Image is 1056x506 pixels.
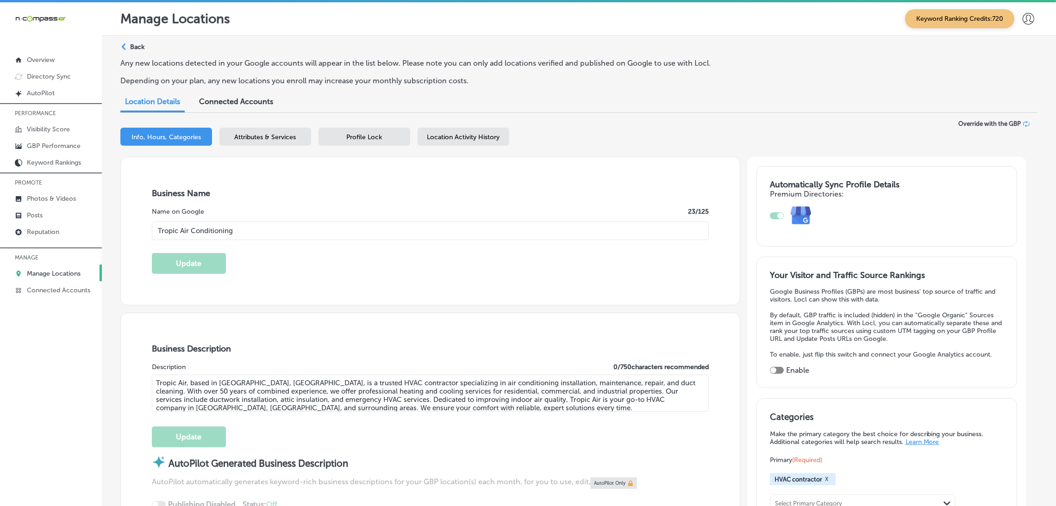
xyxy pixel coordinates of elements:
p: Keyword Rankings [27,159,81,167]
label: Name on Google [152,208,204,216]
span: Location Details [125,97,180,106]
p: Make the primary category the best choice for describing your business. Additional categories wil... [770,430,1004,446]
img: autopilot-icon [152,455,166,469]
h3: Business Name [152,188,709,198]
span: Primary [770,456,822,464]
p: Reputation [27,228,59,236]
span: Profile Lock [347,133,382,141]
p: Posts [27,211,43,219]
h3: Your Visitor and Traffic Source Rankings [770,270,1004,280]
span: Attributes & Services [235,133,296,141]
img: 660ab0bf-5cc7-4cb8-ba1c-48b5ae0f18e60NCTV_CLogo_TV_Black_-500x88.png [15,14,66,23]
strong: AutoPilot Generated Business Description [169,458,348,469]
span: (Required) [792,456,822,464]
p: AutoPilot [27,89,55,97]
span: Location Activity History [427,133,500,141]
p: Back [130,43,144,51]
p: GBP Performance [27,142,81,150]
span: Connected Accounts [199,97,273,106]
p: Connected Accounts [27,286,90,294]
p: Overview [27,56,55,64]
p: Google Business Profiles (GBPs) are most business' top source of traffic and visitors. Locl can s... [770,288,1004,303]
p: Directory Sync [27,73,71,80]
p: Manage Locations [27,270,81,278]
h4: Premium Directories: [770,190,1004,198]
p: Depending on your plan, any new locations you enroll may increase your monthly subscription costs. [120,76,717,85]
p: By default, GBP traffic is included (hidden) in the "Google Organic" Sources item in Google Analy... [770,311,1004,343]
a: Learn More [906,438,939,446]
img: e7ababfa220611ac49bdb491a11684a6.png [784,198,819,233]
h3: Business Description [152,344,709,354]
h3: Categories [770,412,1004,426]
p: Visibility Score [27,125,70,133]
span: Info, Hours, Categories [131,133,201,141]
input: Enter Location Name [152,222,709,240]
button: Update [152,253,226,274]
span: HVAC contractor [775,476,822,483]
button: Update [152,426,226,447]
label: Enable [786,366,809,375]
h3: Automatically Sync Profile Details [770,179,1004,190]
button: X [822,475,831,483]
p: Photos & Videos [27,195,76,203]
p: To enable, just flip this switch and connect your Google Analytics account. [770,351,1004,358]
label: 0 / 750 characters recommended [613,363,709,371]
span: Keyword Ranking Credits: 720 [905,9,1014,28]
label: 23 /125 [688,208,709,216]
label: Description [152,363,186,371]
p: Any new locations detected in your Google accounts will appear in the list below. Please note you... [120,59,717,68]
p: Manage Locations [120,11,230,26]
span: Override with the GBP [958,120,1021,127]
